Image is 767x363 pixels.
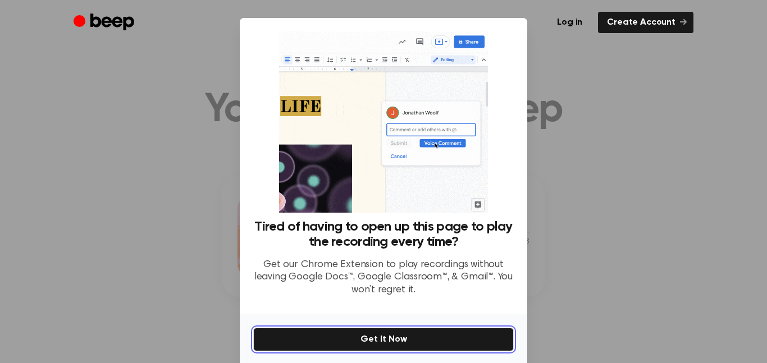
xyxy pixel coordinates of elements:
button: Get It Now [253,328,514,351]
a: Create Account [598,12,693,33]
img: Beep extension in action [279,31,487,213]
a: Beep [74,12,137,34]
h3: Tired of having to open up this page to play the recording every time? [253,219,514,250]
p: Get our Chrome Extension to play recordings without leaving Google Docs™, Google Classroom™, & Gm... [253,259,514,297]
a: Log in [548,12,591,33]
